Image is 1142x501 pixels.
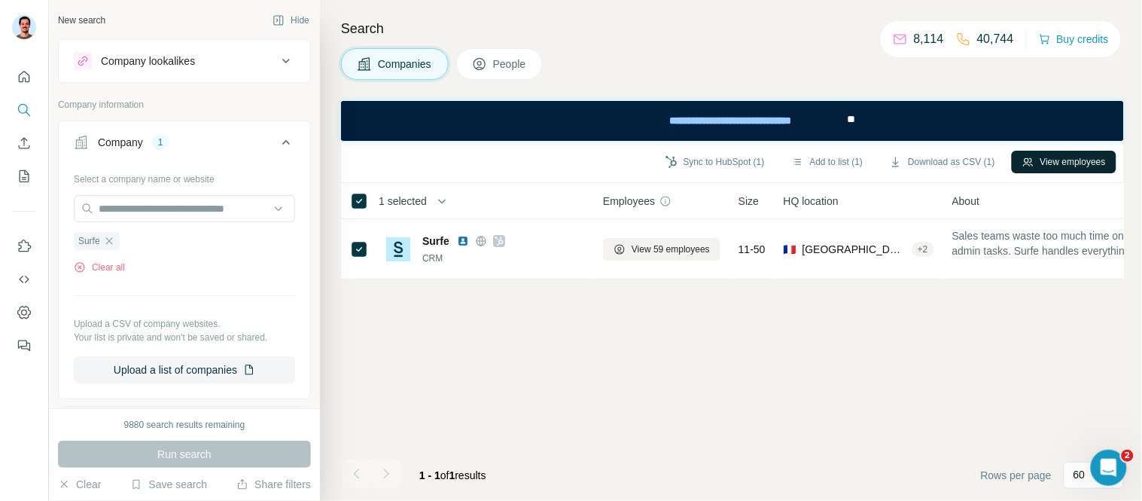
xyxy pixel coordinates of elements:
[419,469,440,481] span: 1 - 1
[152,136,169,149] div: 1
[124,418,245,432] div: 9880 search results remaining
[981,468,1052,483] span: Rows per page
[632,243,710,256] span: View 59 employees
[1012,151,1116,173] button: View employees
[912,243,934,256] div: + 2
[952,194,980,209] span: About
[78,234,100,248] span: Surfe
[59,124,310,166] button: Company1
[1039,29,1109,50] button: Buy credits
[655,151,775,173] button: Sync to HubSpot (1)
[12,96,36,124] button: Search
[603,194,655,209] span: Employees
[341,18,1124,39] h4: Search
[98,135,143,150] div: Company
[236,477,311,492] button: Share filters
[59,43,310,79] button: Company lookalikes
[977,30,1014,48] p: 40,744
[58,477,101,492] button: Clear
[449,469,455,481] span: 1
[378,57,433,72] span: Companies
[738,194,759,209] span: Size
[784,242,796,257] span: 🇫🇷
[784,194,839,209] span: HQ location
[12,15,36,39] img: Avatar
[457,235,469,247] img: LinkedIn logo
[422,234,449,249] span: Surfe
[74,317,295,331] p: Upload a CSV of company websites.
[440,469,449,481] span: of
[802,242,906,257] span: [GEOGRAPHIC_DATA], [GEOGRAPHIC_DATA], [GEOGRAPHIC_DATA]
[1073,467,1086,482] p: 60
[914,30,944,48] p: 8,114
[74,356,295,383] button: Upload a list of companies
[58,98,311,112] p: Company information
[12,130,36,157] button: Enrich CSV
[12,266,36,293] button: Use Surfe API
[74,331,295,344] p: Your list is private and won't be saved or shared.
[422,252,585,265] div: CRM
[1091,450,1127,486] iframe: Intercom live chat
[12,163,36,190] button: My lists
[12,299,36,326] button: Dashboard
[58,14,105,27] div: New search
[419,469,486,481] span: results
[12,233,36,260] button: Use Surfe on LinkedIn
[12,332,36,359] button: Feedback
[74,166,295,186] div: Select a company name or website
[603,238,720,261] button: View 59 employees
[1122,450,1134,462] span: 2
[493,57,528,72] span: People
[101,53,195,69] div: Company lookalikes
[262,9,320,32] button: Hide
[738,242,766,257] span: 11-50
[74,261,125,274] button: Clear all
[12,63,36,90] button: Quick start
[130,477,207,492] button: Save search
[879,151,1005,173] button: Download as CSV (1)
[341,101,1124,141] iframe: Banner
[386,237,410,261] img: Logo of Surfe
[379,194,427,209] span: 1 selected
[781,151,874,173] button: Add to list (1)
